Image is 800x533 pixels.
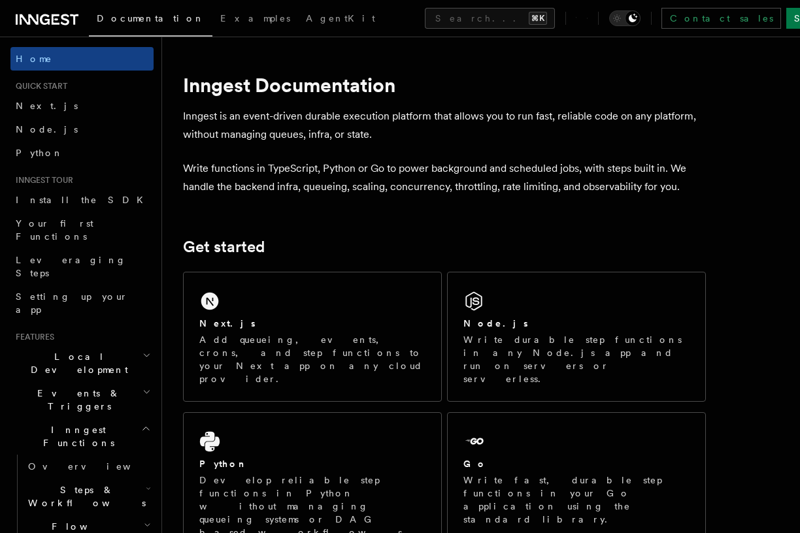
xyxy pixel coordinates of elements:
[10,81,67,91] span: Quick start
[10,350,142,376] span: Local Development
[10,212,154,248] a: Your first Functions
[23,483,146,509] span: Steps & Workflows
[89,4,212,37] a: Documentation
[10,94,154,118] a: Next.js
[28,461,163,472] span: Overview
[16,195,151,205] span: Install the SDK
[10,381,154,418] button: Events & Triggers
[10,418,154,455] button: Inngest Functions
[306,13,375,24] span: AgentKit
[10,345,154,381] button: Local Development
[10,387,142,413] span: Events & Triggers
[10,118,154,141] a: Node.js
[10,175,73,186] span: Inngest tour
[97,13,205,24] span: Documentation
[463,317,528,330] h2: Node.js
[425,8,555,29] button: Search...⌘K
[10,423,141,449] span: Inngest Functions
[10,47,154,71] a: Home
[16,148,63,158] span: Python
[463,474,690,526] p: Write fast, durable step functions in your Go application using the standard library.
[23,455,154,478] a: Overview
[16,124,78,135] span: Node.js
[183,272,442,402] a: Next.jsAdd queueing, events, crons, and step functions to your Next app on any cloud provider.
[10,188,154,212] a: Install the SDK
[16,218,93,242] span: Your first Functions
[183,73,706,97] h1: Inngest Documentation
[10,248,154,285] a: Leveraging Steps
[529,12,547,25] kbd: ⌘K
[16,291,128,315] span: Setting up your app
[10,285,154,321] a: Setting up your app
[199,457,248,470] h2: Python
[661,8,781,29] a: Contact sales
[10,332,54,342] span: Features
[199,317,256,330] h2: Next.js
[183,238,265,256] a: Get started
[16,255,126,278] span: Leveraging Steps
[183,159,706,196] p: Write functions in TypeScript, Python or Go to power background and scheduled jobs, with steps bu...
[10,141,154,165] a: Python
[183,107,706,144] p: Inngest is an event-driven durable execution platform that allows you to run fast, reliable code ...
[220,13,290,24] span: Examples
[447,272,706,402] a: Node.jsWrite durable step functions in any Node.js app and run on servers or serverless.
[16,101,78,111] span: Next.js
[212,4,298,35] a: Examples
[23,478,154,515] button: Steps & Workflows
[298,4,383,35] a: AgentKit
[463,457,487,470] h2: Go
[199,333,425,385] p: Add queueing, events, crons, and step functions to your Next app on any cloud provider.
[463,333,690,385] p: Write durable step functions in any Node.js app and run on servers or serverless.
[16,52,52,65] span: Home
[609,10,641,26] button: Toggle dark mode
